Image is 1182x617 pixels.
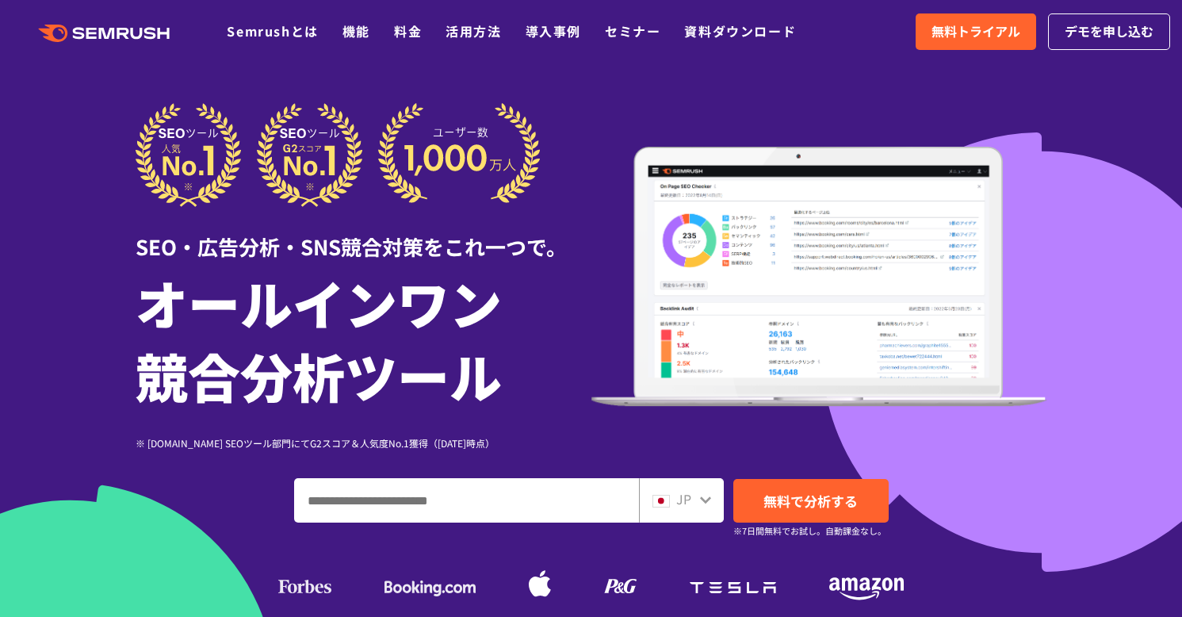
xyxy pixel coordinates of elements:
[733,479,889,523] a: 無料で分析する
[136,207,591,262] div: SEO・広告分析・SNS競合対策をこれ一つで。
[446,21,501,40] a: 活用方法
[526,21,581,40] a: 導入事例
[763,491,858,511] span: 無料で分析する
[931,21,1020,42] span: 無料トライアル
[676,489,691,508] span: JP
[684,21,796,40] a: 資料ダウンロード
[295,479,638,522] input: ドメイン、キーワードまたはURLを入力してください
[916,13,1036,50] a: 無料トライアル
[605,21,660,40] a: セミナー
[733,523,886,538] small: ※7日間無料でお試し。自動課金なし。
[342,21,370,40] a: 機能
[227,21,318,40] a: Semrushとは
[1048,13,1170,50] a: デモを申し込む
[394,21,422,40] a: 料金
[1065,21,1153,42] span: デモを申し込む
[136,435,591,450] div: ※ [DOMAIN_NAME] SEOツール部門にてG2スコア＆人気度No.1獲得（[DATE]時点）
[136,266,591,412] h1: オールインワン 競合分析ツール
